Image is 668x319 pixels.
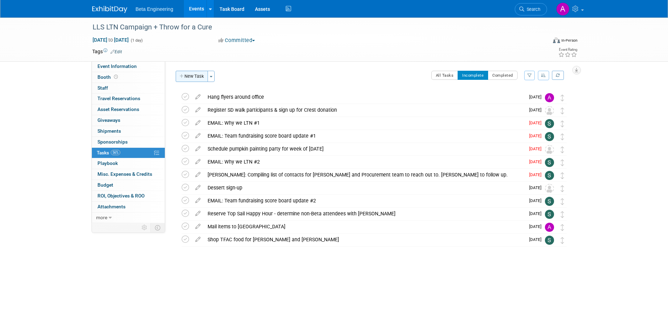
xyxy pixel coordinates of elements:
[192,107,204,113] a: edit
[92,191,165,201] a: ROI, Objectives & ROO
[561,108,564,114] i: Move task
[92,213,165,223] a: more
[204,182,525,194] div: Dessert sign-up
[529,172,545,177] span: [DATE]
[204,104,525,116] div: Register SD walk participants & sign up for Crest donation
[204,195,525,207] div: EMAIL: Team fundraising score board update #2
[204,221,525,233] div: Mail items to [GEOGRAPHIC_DATA]
[92,202,165,212] a: Attachments
[136,6,173,12] span: Beta Engineering
[561,120,564,127] i: Move task
[545,119,554,128] img: Sara Dorsey
[110,49,122,54] a: Edit
[545,93,554,102] img: Anne Mertens
[150,223,165,232] td: Toggle Event Tabs
[139,223,151,232] td: Personalize Event Tab Strip
[192,197,204,204] a: edit
[96,215,107,220] span: more
[561,95,564,101] i: Move task
[92,104,165,115] a: Asset Reservations
[92,61,165,72] a: Event Information
[192,210,204,217] a: edit
[561,224,564,231] i: Move task
[192,159,204,165] a: edit
[92,48,122,55] td: Tags
[561,38,578,43] div: In-Person
[545,236,554,245] img: Sara Dorsey
[192,94,204,100] a: edit
[431,71,458,80] button: All Tasks
[545,223,554,232] img: Anne Mertens
[204,117,525,129] div: EMAIL: Why we LTN #1
[553,37,560,43] img: Format-Inperson.png
[204,208,525,220] div: Reserve Top Sail Happy Hour - determine non-Beta attendees with [PERSON_NAME]
[97,182,113,188] span: Budget
[192,185,204,191] a: edit
[97,74,119,80] span: Booth
[529,224,545,229] span: [DATE]
[97,139,128,145] span: Sponsorships
[92,115,165,126] a: Giveaways
[561,133,564,140] i: Move task
[176,71,208,82] button: New Task
[561,146,564,153] i: Move task
[192,172,204,178] a: edit
[552,71,564,80] a: Refresh
[545,197,554,206] img: Sara Dorsey
[204,91,525,103] div: Hang flyers around office
[545,171,554,180] img: Sara Dorsey
[545,145,554,154] img: Unassigned
[97,160,118,166] span: Playbook
[97,150,120,155] span: Tasks
[92,6,127,13] img: ExhibitDay
[192,120,204,126] a: edit
[204,169,525,181] div: [PERSON_NAME]: Compiling list of contacts for [PERSON_NAME] and Procurement team to reach out to....
[529,237,545,242] span: [DATE]
[130,38,143,43] span: (1 day)
[529,211,545,216] span: [DATE]
[90,21,537,34] div: LLS LTN Campaign + Throw for a Cure
[97,63,137,69] span: Event Information
[192,236,204,243] a: edit
[92,126,165,137] a: Shipments
[545,210,554,219] img: Sara Dorsey
[92,169,165,180] a: Misc. Expenses & Credits
[192,133,204,139] a: edit
[558,48,577,51] div: Event Rating
[97,106,139,112] span: Asset Reservations
[545,158,554,167] img: Sara Dorsey
[97,96,140,101] span: Travel Reservations
[529,159,545,164] span: [DATE]
[561,159,564,166] i: Move task
[92,158,165,169] a: Playbook
[204,130,525,142] div: EMAIL: Team fundraising score board update #1
[113,74,119,79] span: Booth not reserved yet
[529,108,545,112] span: [DATE]
[216,37,258,44] button: Committed
[97,204,126,209] span: Attachments
[97,128,121,134] span: Shipments
[97,193,144,199] span: ROI, Objectives & ROO
[204,156,525,168] div: EMAIL: Why we LTN #2
[92,137,165,147] a: Sponsorships
[561,172,564,179] i: Move task
[107,37,114,43] span: to
[515,3,547,15] a: Search
[529,120,545,125] span: [DATE]
[524,7,540,12] span: Search
[92,72,165,83] a: Booth
[561,198,564,205] i: Move task
[92,83,165,93] a: Staff
[529,133,545,138] span: [DATE]
[545,184,554,193] img: Unassigned
[458,71,488,80] button: Incomplete
[561,185,564,192] i: Move task
[529,198,545,203] span: [DATE]
[556,2,569,16] img: Anne Mertens
[529,185,545,190] span: [DATE]
[97,117,120,123] span: Giveaways
[529,146,545,151] span: [DATE]
[561,211,564,218] i: Move task
[204,143,525,155] div: Schedule pumpkin painting party for week of [DATE]
[192,223,204,230] a: edit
